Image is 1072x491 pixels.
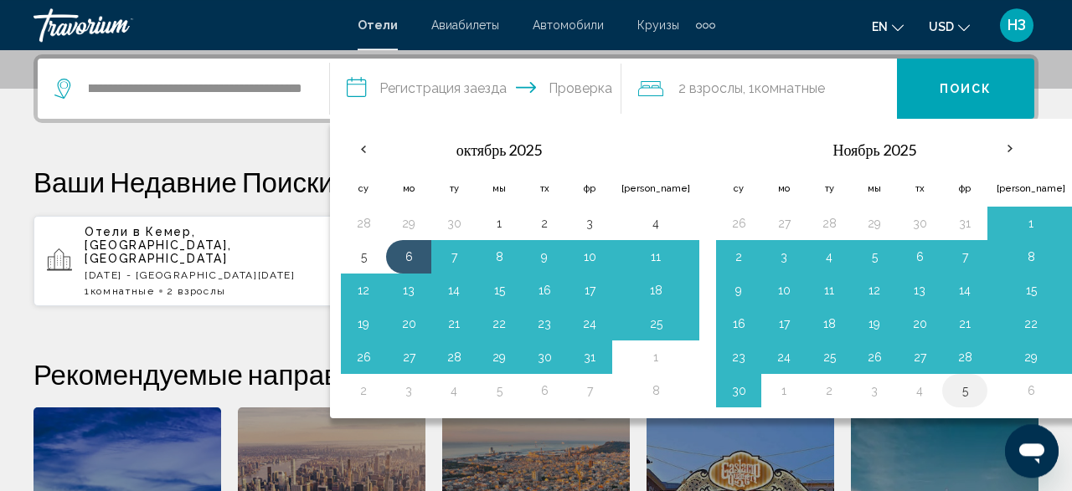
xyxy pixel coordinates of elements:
[486,245,513,269] button: День 8
[951,212,978,235] button: День 31
[1008,17,1026,33] span: НЗ
[861,312,888,335] button: День 19
[770,212,797,235] button: День 27
[486,212,513,235] button: День 1
[90,285,155,297] span: комнатные
[997,212,1065,235] button: День 1
[621,279,690,302] button: День 18
[906,245,933,269] button: День 6
[441,212,467,235] button: День 30
[350,212,377,235] button: День 28
[1005,424,1059,478] iframe: Кнопка запуска окна обмена сообщениями
[441,345,467,369] button: День 28
[33,215,358,307] button: Отели в Кемер, [GEOGRAPHIC_DATA], [GEOGRAPHIC_DATA][DATE] - [GEOGRAPHIC_DATA][DATE]1комнатные 2 В...
[951,279,978,302] button: День 14
[951,345,978,369] button: День 28
[725,279,752,302] button: День 9
[576,345,603,369] button: День 31
[621,379,690,402] button: День 8
[725,212,752,235] button: День 26
[872,14,904,38] button: Изменить язык
[861,379,888,402] button: День 3
[725,379,752,402] button: День 30
[350,245,377,269] button: День 5
[951,379,978,402] button: День 5
[770,245,797,269] button: День 3
[897,59,1034,119] button: Поиск
[906,212,933,235] button: День 30
[997,345,1065,369] button: День 29
[816,212,843,235] button: День 28
[621,59,896,119] button: Путешественники: 2 взрослых, 0 детей
[350,312,377,335] button: День 19
[987,130,1033,168] button: В следующем месяце
[350,279,377,302] button: День 12
[531,345,558,369] button: День 30
[678,77,743,100] span: 2
[358,18,398,32] a: Отели
[533,18,604,32] a: Автомобили
[486,312,513,335] button: День 22
[38,59,1034,119] div: Поиск виджет
[951,312,978,335] button: День 21
[395,212,422,235] button: День 29
[621,212,690,235] button: День 4
[441,312,467,335] button: День 21
[85,269,344,281] p: [DATE] - [GEOGRAPHIC_DATA][DATE]
[637,18,679,32] a: Круизы
[872,20,888,33] span: en
[816,312,843,335] button: День 18
[431,18,499,32] a: Авиабилеты
[531,379,558,402] button: День 6
[997,379,1065,402] button: День 6
[816,345,843,369] button: День 25
[576,379,603,402] button: День 7
[486,345,513,369] button: День 29
[85,225,231,265] span: Кемер, [GEOGRAPHIC_DATA], [GEOGRAPHIC_DATA]
[350,379,377,402] button: День 2
[755,80,825,96] span: комнатные
[906,279,933,302] button: День 13
[395,379,422,402] button: День 3
[441,379,467,402] button: День 4
[929,14,970,38] button: Изменить валюту
[33,8,341,42] a: Травориум
[997,312,1065,335] button: День 22
[621,345,690,369] button: День 1
[33,357,1038,391] h2: Рекомендуемые направления
[906,379,933,402] button: День 4
[621,312,690,335] button: День 25
[576,279,603,302] button: День 17
[167,285,226,297] span: 2
[576,212,603,235] button: День 3
[689,80,743,96] span: Взрослы
[621,245,690,269] button: День 11
[861,245,888,269] button: День 5
[696,12,715,38] button: Дополнительные элементы навигации
[531,212,558,235] button: День 2
[178,285,226,297] span: Взрослы
[816,379,843,402] button: День 2
[995,8,1038,43] button: Пользовательское меню
[725,245,752,269] button: День 2
[395,279,422,302] button: День 13
[951,245,978,269] button: День 7
[531,312,558,335] button: День 23
[85,225,142,238] span: Отели в
[940,83,992,96] span: Поиск
[33,165,1038,198] p: Ваши Недавние Поиски
[743,77,825,100] span: , 1
[861,212,888,235] button: День 29
[725,312,752,335] button: День 16
[531,279,558,302] button: День 16
[330,59,621,119] button: Проверка и выход даты
[725,345,752,369] button: День 23
[997,245,1065,269] button: День 8
[861,279,888,302] button: День 12
[906,345,933,369] button: День 27
[531,245,558,269] button: День 9
[395,345,422,369] button: День 27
